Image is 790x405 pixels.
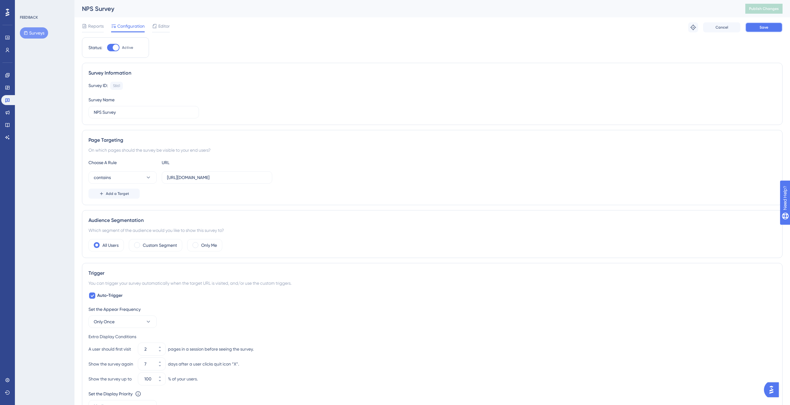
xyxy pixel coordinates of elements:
[88,171,157,184] button: contains
[167,174,267,181] input: yourwebsite.com/path
[88,146,776,154] div: On which pages should the survey be visible to your end users?
[764,380,783,399] iframe: UserGuiding AI Assistant Launcher
[168,345,254,353] div: pages in a session before seeing the survey.
[82,4,730,13] div: NPS Survey
[88,22,104,30] span: Reports
[15,2,39,9] span: Need Help?
[102,242,119,249] label: All Users
[88,306,776,313] div: Set the Appear Frequency
[88,360,136,368] div: Show the survey again
[143,242,177,249] label: Custom Segment
[94,318,115,325] span: Only Once
[88,269,776,277] div: Trigger
[88,375,136,383] div: Show the survey up to
[113,83,120,88] div: 5861
[745,22,783,32] button: Save
[158,22,170,30] span: Editor
[88,227,776,234] div: Which segment of the audience would you like to show this survey to?
[88,159,157,166] div: Choose A Rule
[88,44,102,51] div: Status:
[745,4,783,14] button: Publish Changes
[88,189,140,199] button: Add a Target
[749,6,779,11] span: Publish Changes
[716,25,728,30] span: Cancel
[88,136,776,144] div: Page Targeting
[760,25,768,30] span: Save
[106,191,129,196] span: Add a Target
[201,242,217,249] label: Only Me
[94,109,194,116] input: Type your Survey name
[20,27,48,39] button: Surveys
[162,159,230,166] div: URL
[88,345,136,353] div: A user should first visit
[168,360,239,368] div: days after a user clicks quit icon “X”.
[88,82,108,90] div: Survey ID:
[168,375,198,383] div: % of your users.
[94,174,111,181] span: contains
[88,279,776,287] div: You can trigger your survey automatically when the target URL is visited, and/or use the custom t...
[703,22,740,32] button: Cancel
[88,96,115,104] div: Survey Name
[20,15,38,20] div: FEEDBACK
[88,315,157,328] button: Only Once
[117,22,145,30] span: Configuration
[88,217,776,224] div: Audience Segmentation
[97,292,123,299] span: Auto-Trigger
[88,69,776,77] div: Survey Information
[88,390,133,398] div: Set the Display Priority
[88,333,776,340] div: Extra Display Conditions
[122,45,133,50] span: Active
